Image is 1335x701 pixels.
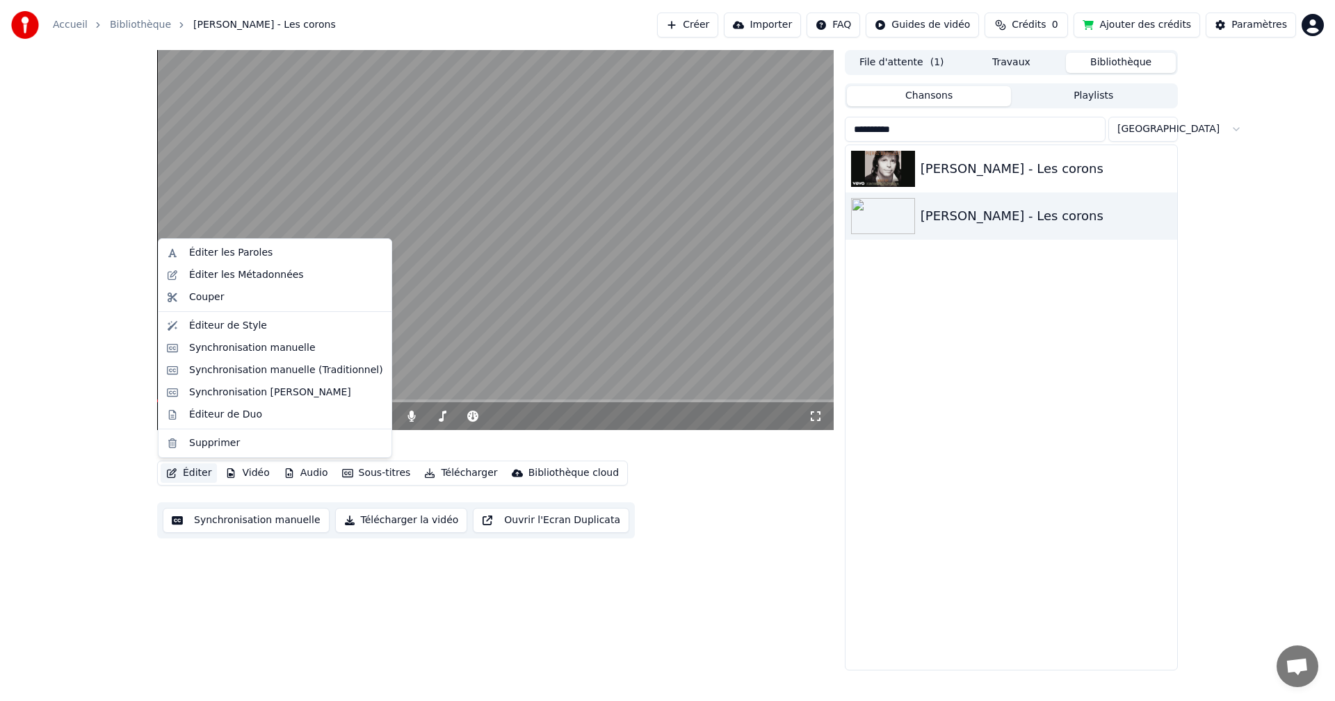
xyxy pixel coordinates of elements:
div: Éditeur de Duo [189,408,262,422]
div: [PERSON_NAME] - Les corons [921,206,1172,226]
button: Chansons [847,86,1012,106]
a: Bibliothèque [110,18,171,32]
span: 0 [1052,18,1058,32]
button: File d'attente [847,53,957,73]
button: Télécharger la vidéo [335,508,468,533]
button: Playlists [1011,86,1176,106]
div: Synchronisation [PERSON_NAME] [189,386,351,399]
div: Couper [189,290,224,304]
div: Synchronisation manuelle [189,341,316,355]
button: Télécharger [419,463,503,483]
button: Sous-titres [337,463,416,483]
a: Accueil [53,18,88,32]
button: Créer [657,13,718,38]
button: Travaux [957,53,1067,73]
button: Importer [724,13,801,38]
nav: breadcrumb [53,18,336,32]
button: Vidéo [220,463,275,483]
div: [PERSON_NAME] - Les corons [921,159,1172,179]
button: Ouvrir l'Ecran Duplicata [473,508,629,533]
div: Supprimer [189,436,240,450]
div: Éditer les Paroles [189,246,273,260]
span: ( 1 ) [930,56,944,69]
div: Éditer les Métadonnées [189,268,304,282]
button: FAQ [807,13,860,38]
span: [GEOGRAPHIC_DATA] [1117,122,1220,136]
div: Paramètres [1231,18,1287,32]
div: Ouvrir le chat [1277,645,1318,687]
div: Bibliothèque cloud [528,466,619,480]
button: Éditer [161,463,217,483]
div: Synchronisation manuelle (Traditionnel) [189,363,383,377]
img: youka [11,11,39,39]
span: Crédits [1012,18,1046,32]
button: Synchronisation manuelle [163,508,330,533]
button: Ajouter des crédits [1074,13,1200,38]
button: Bibliothèque [1066,53,1176,73]
div: Éditeur de Style [189,319,267,333]
div: [PERSON_NAME] - Les corons [157,436,340,455]
span: [PERSON_NAME] - Les corons [193,18,336,32]
button: Audio [278,463,334,483]
button: Paramètres [1206,13,1296,38]
button: Guides de vidéo [866,13,979,38]
button: Crédits0 [985,13,1068,38]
